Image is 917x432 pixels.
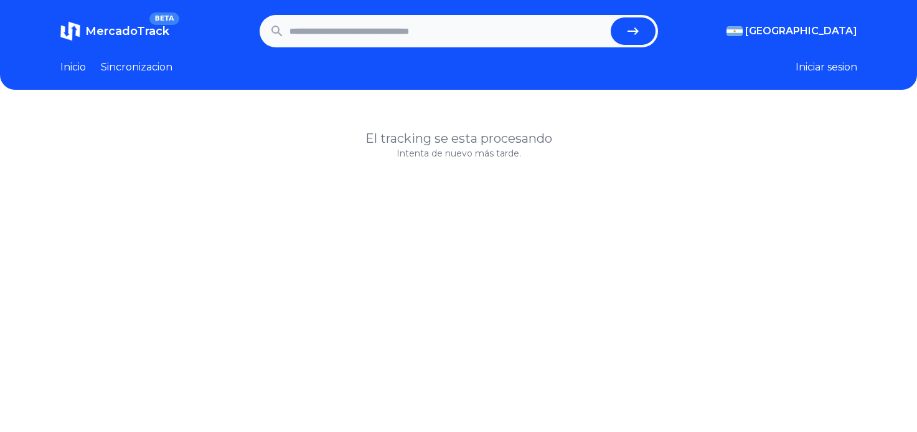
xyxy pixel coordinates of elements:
[727,24,857,39] button: [GEOGRAPHIC_DATA]
[60,130,857,147] h1: El tracking se esta procesando
[85,24,169,38] span: MercadoTrack
[60,21,80,41] img: MercadoTrack
[101,60,172,75] a: Sincronizacion
[60,21,169,41] a: MercadoTrackBETA
[149,12,179,25] span: BETA
[727,26,743,36] img: Argentina
[60,147,857,160] p: Intenta de nuevo más tarde.
[796,60,857,75] button: Iniciar sesion
[60,60,86,75] a: Inicio
[745,24,857,39] span: [GEOGRAPHIC_DATA]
